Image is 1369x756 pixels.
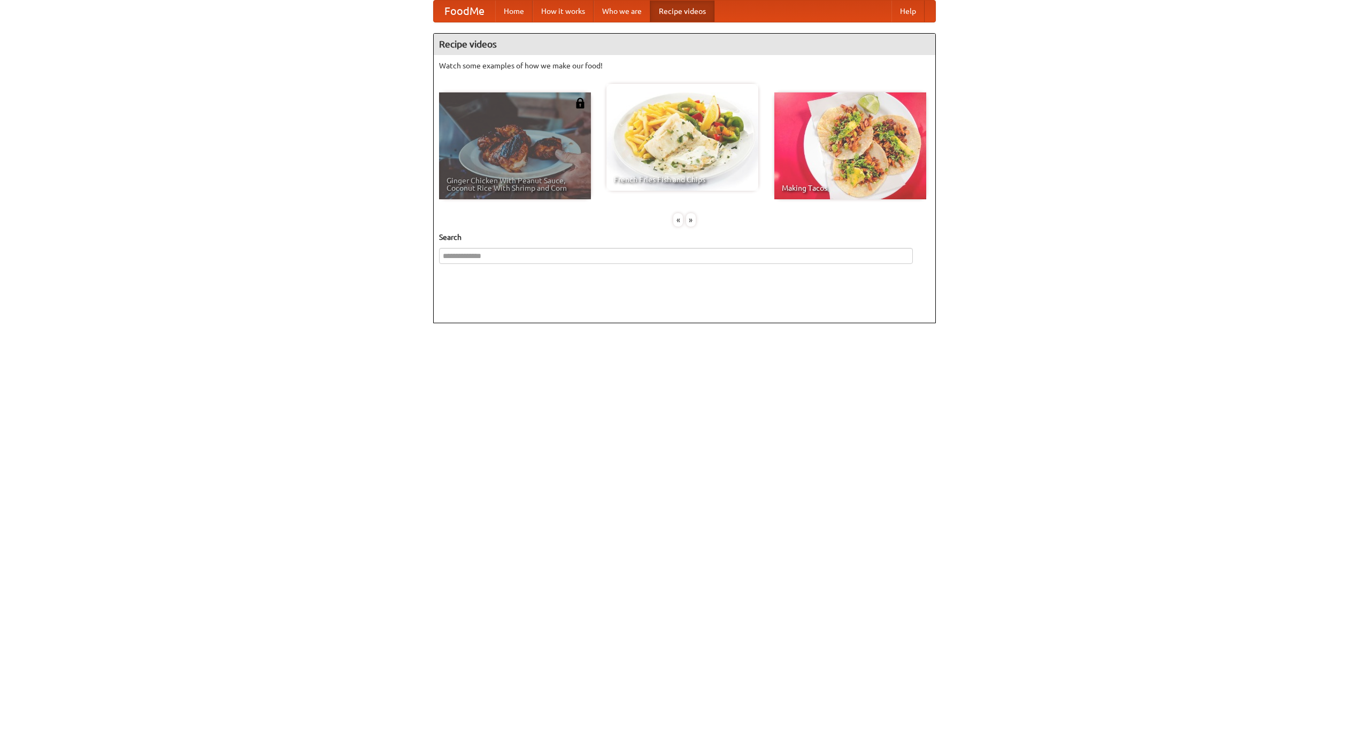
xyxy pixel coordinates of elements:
a: FoodMe [434,1,495,22]
p: Watch some examples of how we make our food! [439,60,930,71]
a: French Fries Fish and Chips [606,84,758,191]
a: Who we are [594,1,650,22]
span: Making Tacos [782,184,919,192]
a: Help [891,1,925,22]
div: » [686,213,696,227]
a: Making Tacos [774,92,926,199]
h5: Search [439,232,930,243]
img: 483408.png [575,98,586,108]
div: « [673,213,683,227]
span: French Fries Fish and Chips [614,176,751,183]
a: Home [495,1,533,22]
a: Recipe videos [650,1,714,22]
h4: Recipe videos [434,34,935,55]
a: How it works [533,1,594,22]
